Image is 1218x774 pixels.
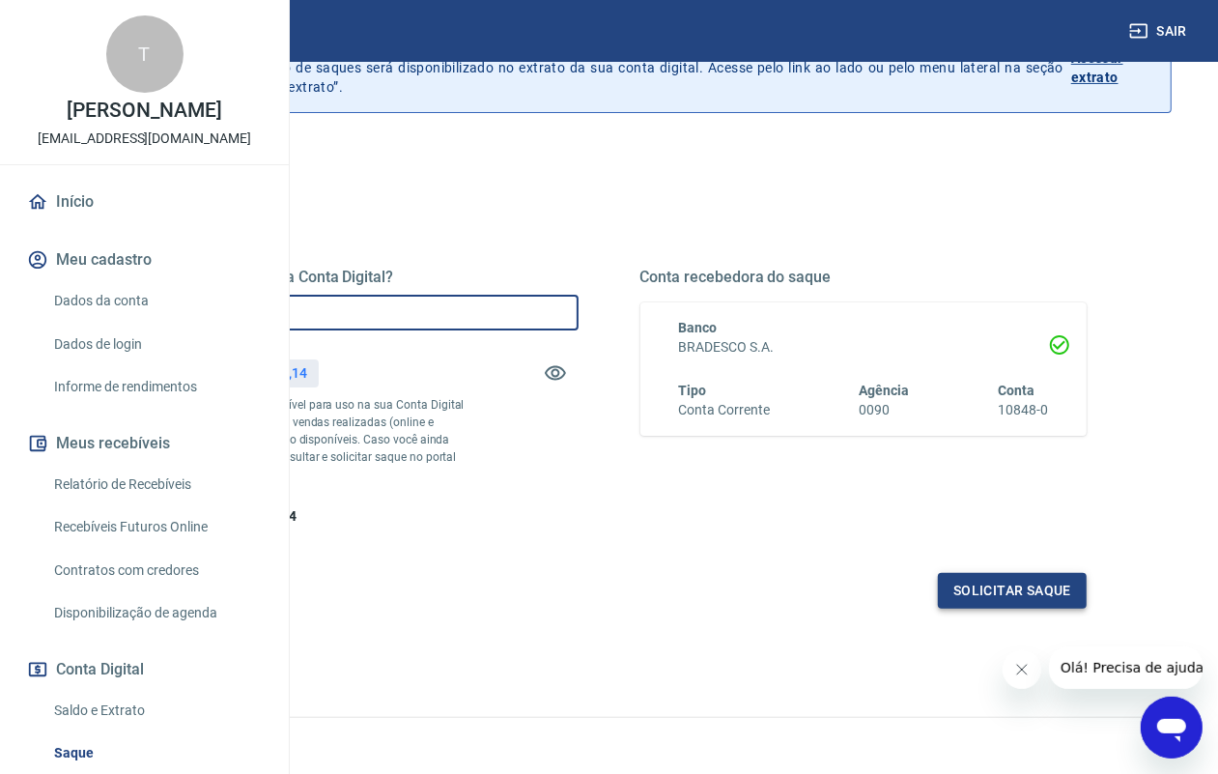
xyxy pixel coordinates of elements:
[243,508,297,524] span: R$ 72,14
[938,573,1087,609] button: Solicitar saque
[46,465,266,504] a: Relatório de Recebíveis
[46,507,266,547] a: Recebíveis Futuros Online
[859,383,909,398] span: Agência
[235,363,306,384] p: R$ 3.272,14
[1141,697,1203,759] iframe: Botão para abrir a janela de mensagens
[131,268,579,287] h5: Quanto deseja sacar da Conta Digital?
[679,320,718,335] span: Banco
[679,400,770,420] h6: Conta Corrente
[23,648,266,691] button: Conta Digital
[998,383,1034,398] span: Conta
[1049,646,1203,689] iframe: Mensagem da empresa
[46,593,266,633] a: Disponibilização de agenda
[998,400,1048,420] h6: 10848-0
[23,422,266,465] button: Meus recebíveis
[106,15,184,93] div: T
[46,367,266,407] a: Informe de rendimentos
[46,733,266,773] a: Saque
[131,396,467,483] p: *Corresponde ao saldo disponível para uso na sua Conta Digital Vindi. Incluindo os valores das ve...
[12,14,162,29] span: Olá! Precisa de ajuda?
[640,268,1088,287] h5: Conta recebedora do saque
[1071,39,1155,97] a: Acessar extrato
[1003,650,1041,689] iframe: Fechar mensagem
[67,100,221,121] p: [PERSON_NAME]
[46,281,266,321] a: Dados da conta
[104,39,1063,97] p: A partir de agora, o histórico de saques será disponibilizado no extrato da sua conta digital. Ac...
[23,239,266,281] button: Meu cadastro
[679,383,707,398] span: Tipo
[46,691,266,731] a: Saldo e Extrato
[1125,14,1195,49] button: Sair
[859,400,909,420] h6: 0090
[46,551,266,590] a: Contratos com credores
[679,337,1049,358] h6: BRADESCO S.A.
[46,325,266,364] a: Dados de login
[38,129,251,149] p: [EMAIL_ADDRESS][DOMAIN_NAME]
[46,733,1172,754] p: 2025 ©
[1071,48,1155,87] p: Acessar extrato
[23,181,266,223] a: Início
